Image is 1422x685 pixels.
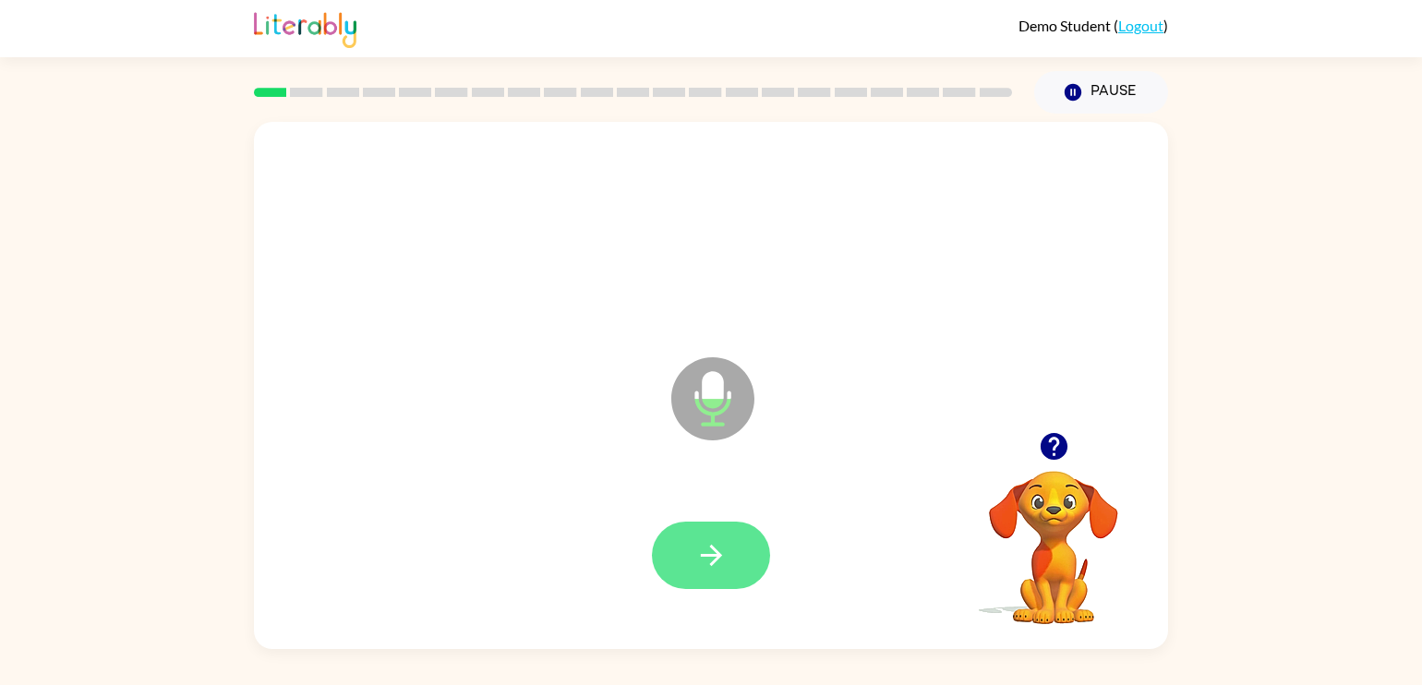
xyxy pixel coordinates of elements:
a: Logout [1118,17,1163,34]
img: Literably [254,7,356,48]
video: Your browser must support playing .mp4 files to use Literably. Please try using another browser. [961,442,1146,627]
div: ( ) [1018,17,1168,34]
span: Demo Student [1018,17,1114,34]
button: Pause [1034,71,1168,114]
